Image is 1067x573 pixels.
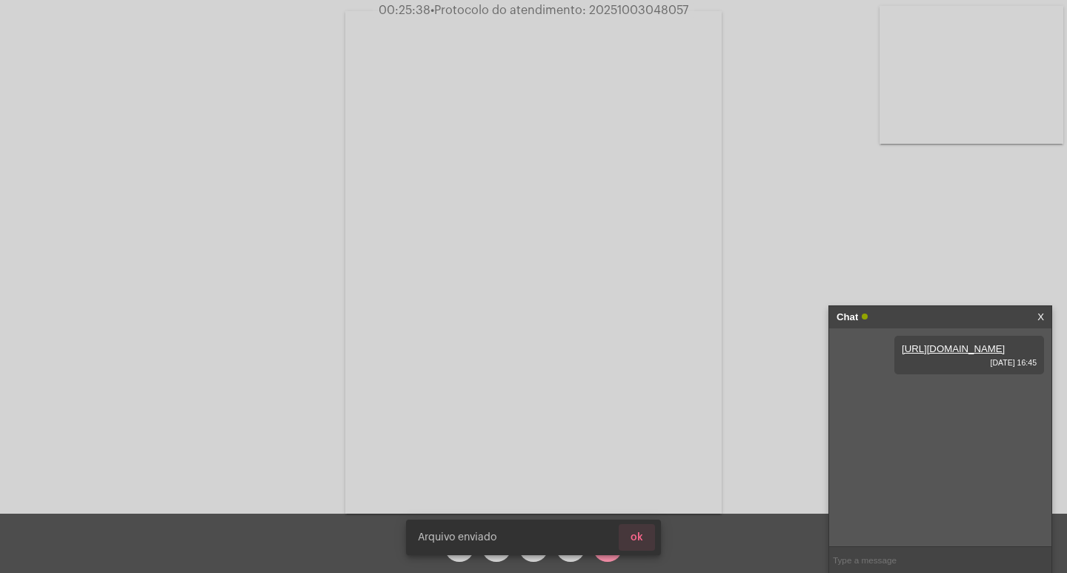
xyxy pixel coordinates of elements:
span: 00:25:38 [379,4,431,16]
input: Type a message [829,547,1051,573]
span: [DATE] 16:45 [902,358,1037,367]
span: Online [862,314,868,319]
a: [URL][DOMAIN_NAME] [902,343,1005,354]
button: ok [619,524,655,551]
a: X [1037,306,1044,328]
strong: Chat [837,306,858,328]
span: Arquivo enviado [418,530,496,545]
span: ok [631,532,643,543]
span: Protocolo do atendimento: 20251003048057 [431,4,688,16]
span: • [431,4,434,16]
